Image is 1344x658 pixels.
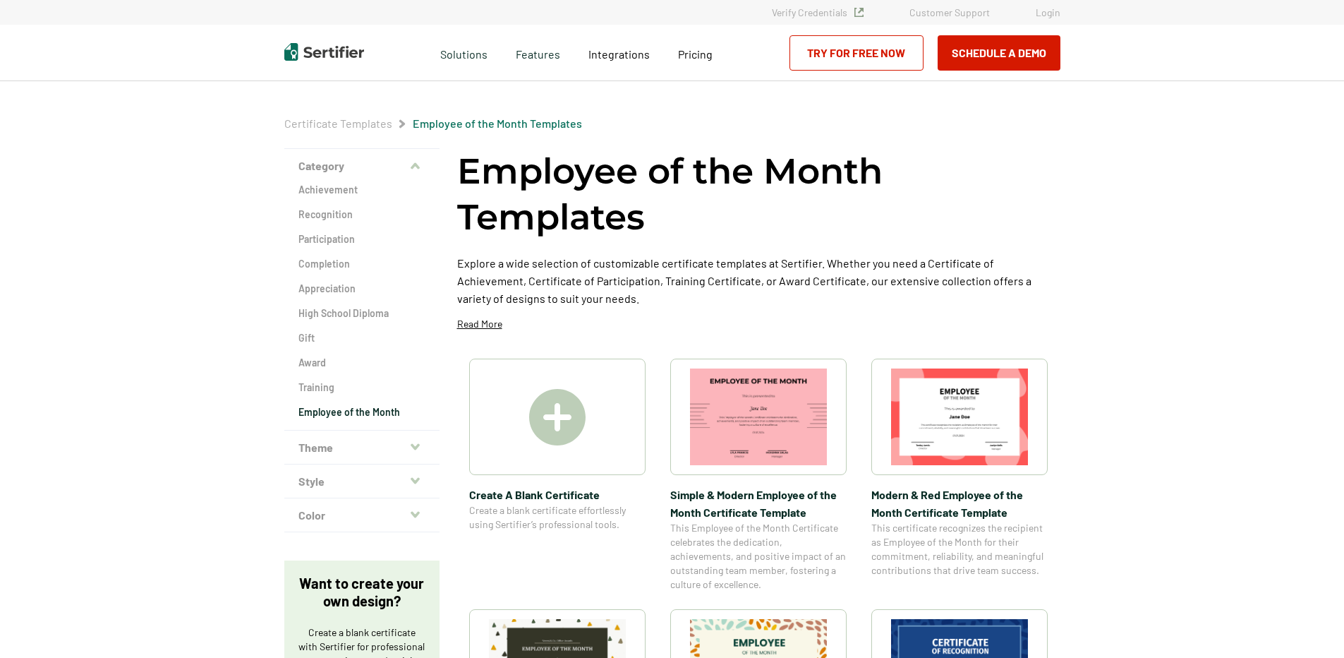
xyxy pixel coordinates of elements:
[440,44,488,61] span: Solutions
[298,232,425,246] a: Participation
[529,389,586,445] img: Create A Blank Certificate
[670,521,847,592] span: This Employee of the Month Certificate celebrates the dedication, achievements, and positive impa...
[871,521,1048,578] span: This certificate recognizes the recipient as Employee of the Month for their commitment, reliabil...
[284,498,440,532] button: Color
[1036,6,1060,18] a: Login
[891,369,1028,465] img: Modern & Red Employee of the Month Certificate Template
[298,208,425,222] a: Recognition
[298,405,425,419] a: Employee of the Month
[284,43,364,61] img: Sertifier | Digital Credentialing Platform
[298,282,425,296] a: Appreciation
[678,44,713,61] a: Pricing
[284,116,392,130] a: Certificate Templates
[588,47,650,61] span: Integrations
[457,254,1060,307] p: Explore a wide selection of customizable certificate templates at Sertifier. Whether you need a C...
[789,35,924,71] a: Try for Free Now
[284,149,440,183] button: Category
[298,356,425,370] a: Award
[690,369,827,465] img: Simple & Modern Employee of the Month Certificate Template
[909,6,990,18] a: Customer Support
[854,8,864,17] img: Verified
[772,6,864,18] a: Verify Credentials
[516,44,560,61] span: Features
[298,381,425,395] a: Training
[871,486,1048,521] span: Modern & Red Employee of the Month Certificate Template
[678,47,713,61] span: Pricing
[670,359,847,592] a: Simple & Modern Employee of the Month Certificate TemplateSimple & Modern Employee of the Month C...
[284,183,440,431] div: Category
[457,317,502,331] p: Read More
[298,575,425,610] p: Want to create your own design?
[284,116,582,131] div: Breadcrumb
[298,257,425,271] a: Completion
[469,503,646,532] span: Create a blank certificate effortlessly using Sertifier’s professional tools.
[298,306,425,321] a: High School Diploma
[670,486,847,521] span: Simple & Modern Employee of the Month Certificate Template
[298,183,425,197] a: Achievement
[457,148,1060,240] h1: Employee of the Month Templates
[413,116,582,131] span: Employee of the Month Templates
[469,486,646,503] span: Create A Blank Certificate
[588,44,650,61] a: Integrations
[284,431,440,465] button: Theme
[871,359,1048,592] a: Modern & Red Employee of the Month Certificate TemplateModern & Red Employee of the Month Certifi...
[413,116,582,130] a: Employee of the Month Templates
[284,465,440,498] button: Style
[284,116,392,131] span: Certificate Templates
[298,331,425,345] a: Gift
